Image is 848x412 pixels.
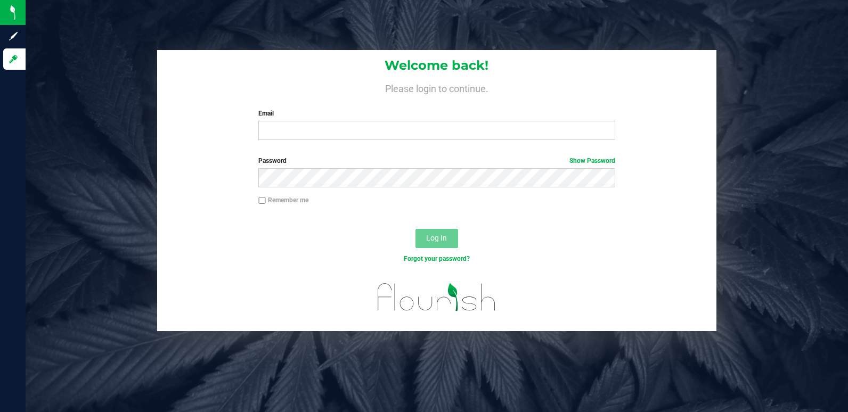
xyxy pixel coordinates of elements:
button: Log In [415,229,458,248]
h1: Welcome back! [157,59,716,72]
a: Show Password [569,157,615,164]
a: Forgot your password? [404,255,470,262]
span: Password [258,157,287,164]
img: flourish_logo.svg [367,275,507,319]
inline-svg: Log in [8,54,19,64]
h4: Please login to continue. [157,81,716,94]
span: Log In [426,234,447,242]
inline-svg: Sign up [8,31,19,42]
input: Remember me [258,197,266,204]
label: Email [258,109,615,118]
label: Remember me [258,195,308,205]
